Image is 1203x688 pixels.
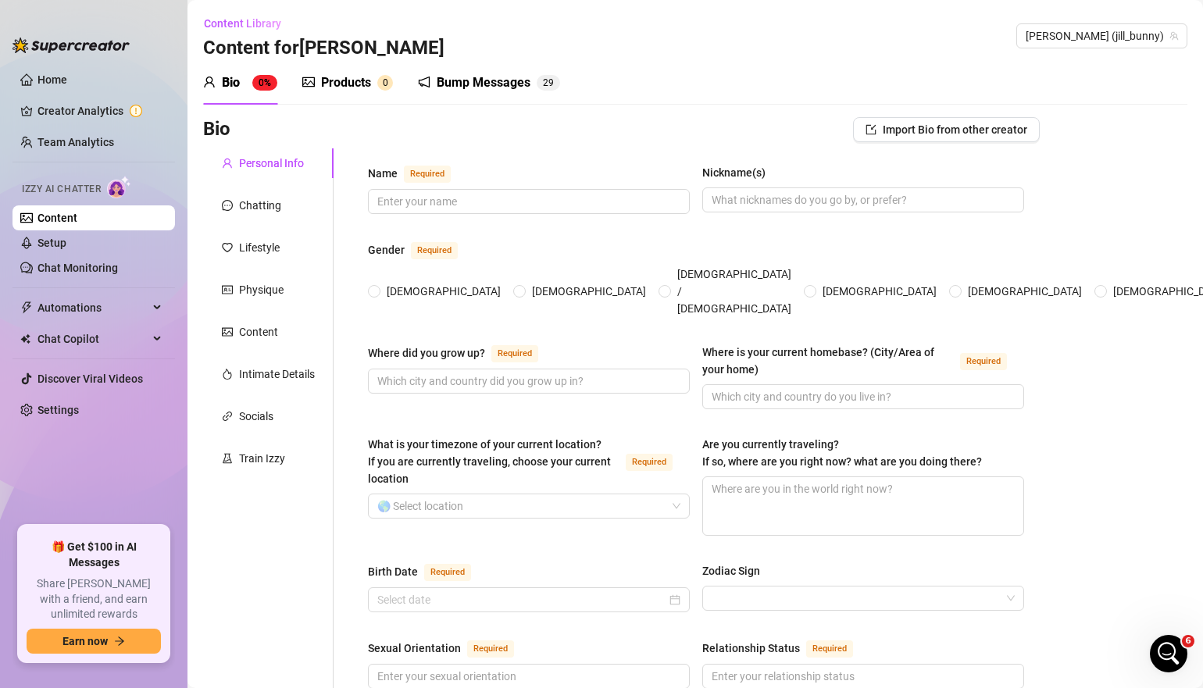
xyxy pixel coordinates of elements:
[252,75,277,91] sup: 0%
[20,333,30,344] img: Chat Copilot
[368,344,555,362] label: Where did you grow up?
[321,73,371,92] div: Products
[222,369,233,380] span: fire
[222,453,233,464] span: experiment
[302,76,315,88] span: picture
[368,438,611,485] span: What is your timezone of your current location? If you are currently traveling, choose your curre...
[203,36,444,61] h3: Content for [PERSON_NAME]
[411,242,458,259] span: Required
[548,77,554,88] span: 9
[626,454,673,471] span: Required
[239,155,304,172] div: Personal Info
[806,640,853,658] span: Required
[702,164,766,181] div: Nickname(s)
[418,76,430,88] span: notification
[239,365,315,383] div: Intimate Details
[368,639,531,658] label: Sexual Orientation
[20,301,33,314] span: thunderbolt
[37,404,79,416] a: Settings
[368,241,405,258] div: Gender
[114,636,125,647] span: arrow-right
[107,176,131,198] img: AI Chatter
[37,73,67,86] a: Home
[377,591,666,608] input: Birth Date
[222,200,233,211] span: message
[37,212,77,224] a: Content
[702,640,800,657] div: Relationship Status
[22,182,101,197] span: Izzy AI Chatter
[368,241,475,259] label: Gender
[1026,24,1178,48] span: Jill (jill_bunny)
[437,73,530,92] div: Bump Messages
[1169,31,1179,41] span: team
[203,76,216,88] span: user
[491,345,538,362] span: Required
[424,564,471,581] span: Required
[380,283,507,300] span: [DEMOGRAPHIC_DATA]
[526,283,652,300] span: [DEMOGRAPHIC_DATA]
[239,323,278,340] div: Content
[368,562,488,581] label: Birth Date
[239,281,284,298] div: Physique
[712,668,1012,685] input: Relationship Status
[816,283,943,300] span: [DEMOGRAPHIC_DATA]
[239,239,280,256] div: Lifestyle
[239,450,285,467] div: Train Izzy
[62,635,108,647] span: Earn now
[712,388,1012,405] input: Where is your current homebase? (City/Area of your home)
[37,373,143,385] a: Discover Viral Videos
[702,562,760,579] div: Zodiac Sign
[377,75,393,91] sup: 0
[537,75,560,91] sup: 29
[866,124,876,135] span: import
[377,193,677,210] input: Name
[377,668,677,685] input: Sexual Orientation
[37,295,148,320] span: Automations
[27,540,161,570] span: 🎁 Get $100 in AI Messages
[37,326,148,351] span: Chat Copilot
[204,17,281,30] span: Content Library
[368,164,468,183] label: Name
[239,197,281,214] div: Chatting
[222,158,233,169] span: user
[222,242,233,253] span: heart
[27,576,161,622] span: Share [PERSON_NAME] with a friend, and earn unlimited rewards
[368,344,485,362] div: Where did you grow up?
[203,11,294,36] button: Content Library
[368,165,398,182] div: Name
[853,117,1040,142] button: Import Bio from other creator
[37,98,162,123] a: Creator Analytics exclamation-circle
[222,73,240,92] div: Bio
[1150,635,1187,672] iframe: Intercom live chat
[37,237,66,249] a: Setup
[702,344,954,378] div: Where is your current homebase? (City/Area of your home)
[368,563,418,580] div: Birth Date
[962,283,1088,300] span: [DEMOGRAPHIC_DATA]
[37,136,114,148] a: Team Analytics
[368,640,461,657] div: Sexual Orientation
[702,164,776,181] label: Nickname(s)
[222,411,233,422] span: link
[543,77,548,88] span: 2
[239,408,273,425] div: Socials
[702,562,771,579] label: Zodiac Sign
[702,344,1024,378] label: Where is your current homebase? (City/Area of your home)
[702,639,870,658] label: Relationship Status
[37,262,118,274] a: Chat Monitoring
[671,266,798,317] span: [DEMOGRAPHIC_DATA] / [DEMOGRAPHIC_DATA]
[12,37,130,53] img: logo-BBDzfeDw.svg
[27,629,161,654] button: Earn nowarrow-right
[222,326,233,337] span: picture
[203,117,230,142] h3: Bio
[702,438,982,468] span: Are you currently traveling? If so, where are you right now? what are you doing there?
[404,166,451,183] span: Required
[467,640,514,658] span: Required
[712,191,1012,209] input: Nickname(s)
[222,284,233,295] span: idcard
[883,123,1027,136] span: Import Bio from other creator
[377,373,677,390] input: Where did you grow up?
[1182,635,1194,647] span: 6
[960,353,1007,370] span: Required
